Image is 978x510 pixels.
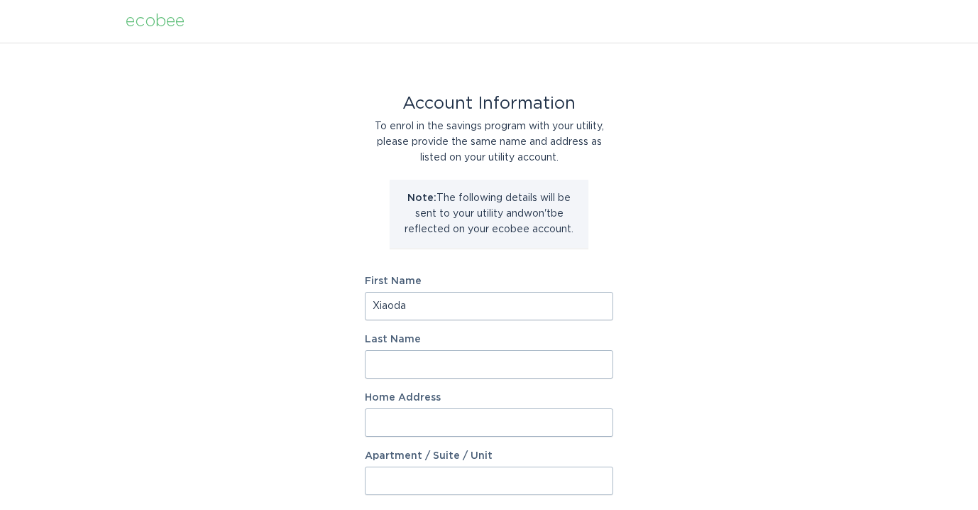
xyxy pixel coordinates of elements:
div: ecobee [126,13,185,29]
label: Home Address [365,393,613,403]
label: Apartment / Suite / Unit [365,451,613,461]
p: The following details will be sent to your utility and won't be reflected on your ecobee account. [400,190,578,237]
label: First Name [365,276,613,286]
strong: Note: [407,193,436,203]
div: Account Information [365,96,613,112]
label: Last Name [365,335,613,344]
div: To enrol in the savings program with your utility, please provide the same name and address as li... [365,119,613,166]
